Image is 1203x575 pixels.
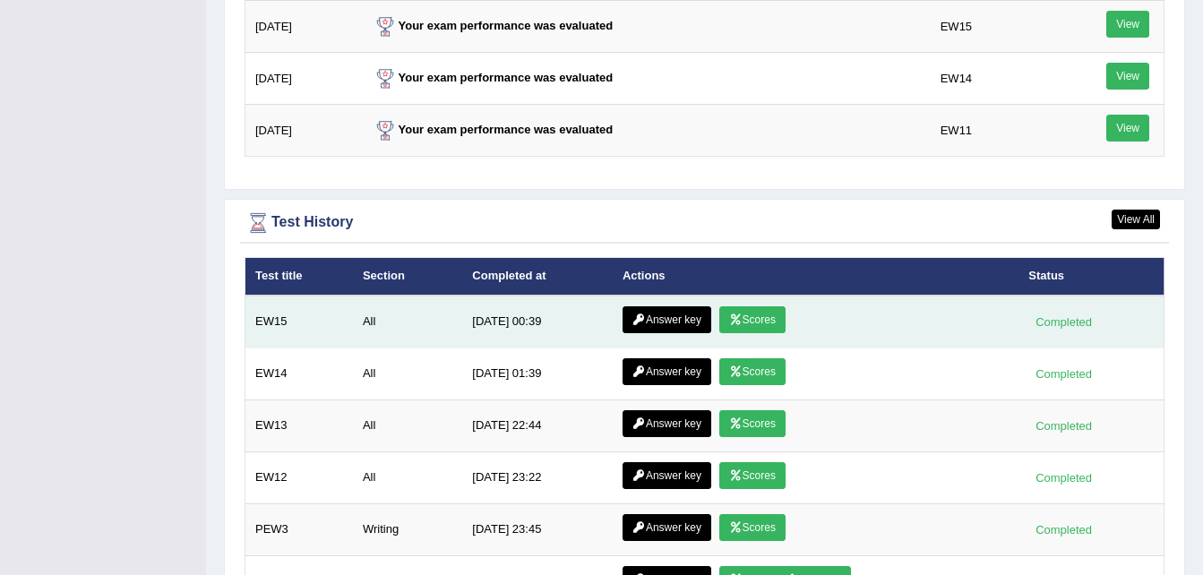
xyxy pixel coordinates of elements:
[623,462,711,489] a: Answer key
[1106,115,1149,142] a: View
[719,514,786,541] a: Scores
[462,451,613,503] td: [DATE] 23:22
[353,296,462,348] td: All
[462,503,613,555] td: [DATE] 23:45
[372,123,614,136] strong: Your exam performance was evaluated
[1028,520,1098,539] div: Completed
[719,462,786,489] a: Scores
[353,503,462,555] td: Writing
[245,53,362,105] td: [DATE]
[931,53,1057,105] td: EW14
[623,514,711,541] a: Answer key
[1028,365,1098,383] div: Completed
[245,296,353,348] td: EW15
[613,258,1018,296] th: Actions
[353,258,462,296] th: Section
[1028,468,1098,487] div: Completed
[462,258,613,296] th: Completed at
[931,105,1057,157] td: EW11
[719,358,786,385] a: Scores
[245,258,353,296] th: Test title
[245,210,1164,236] div: Test History
[623,410,711,437] a: Answer key
[245,451,353,503] td: EW12
[462,296,613,348] td: [DATE] 00:39
[1112,210,1160,229] a: View All
[245,503,353,555] td: PEW3
[462,348,613,399] td: [DATE] 01:39
[1018,258,1164,296] th: Status
[1028,313,1098,331] div: Completed
[353,399,462,451] td: All
[245,399,353,451] td: EW13
[1106,11,1149,38] a: View
[353,348,462,399] td: All
[245,105,362,157] td: [DATE]
[372,19,614,32] strong: Your exam performance was evaluated
[462,399,613,451] td: [DATE] 22:44
[1028,416,1098,435] div: Completed
[245,348,353,399] td: EW14
[1106,63,1149,90] a: View
[623,358,711,385] a: Answer key
[353,451,462,503] td: All
[623,306,711,333] a: Answer key
[372,71,614,84] strong: Your exam performance was evaluated
[719,306,786,333] a: Scores
[719,410,786,437] a: Scores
